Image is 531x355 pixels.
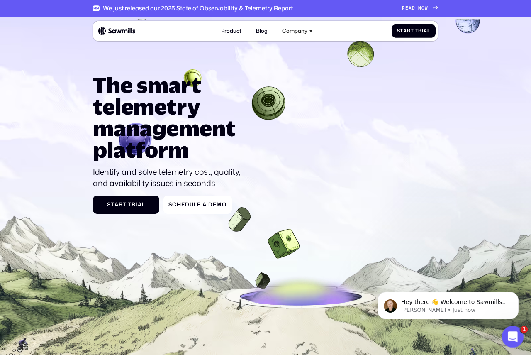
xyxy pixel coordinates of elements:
span: t [111,201,114,208]
span: r [132,201,136,208]
span: S [397,28,400,34]
span: a [114,201,119,208]
span: t [400,28,403,34]
span: e [197,201,201,208]
span: a [424,28,427,34]
span: e [181,201,185,208]
span: h [177,201,181,208]
div: We just released our 2025 State of Observability & Telemetry Report [103,5,293,12]
span: a [202,201,207,208]
iframe: Intercom live chat [502,326,524,348]
a: ScheduleaDemo [163,196,232,214]
div: Company [282,28,307,34]
span: 1 [521,326,528,333]
span: l [194,201,197,208]
span: r [407,28,411,34]
span: S [107,201,111,208]
a: StartTrial [392,24,436,38]
span: t [411,28,414,34]
span: W [425,5,428,11]
span: S [168,201,172,208]
span: D [208,201,213,208]
h1: The smart telemetry management platform [93,74,247,160]
span: i [422,28,424,34]
span: T [415,28,419,34]
span: e [213,201,217,208]
a: Product [217,24,245,38]
div: Company [278,24,317,38]
span: t [123,201,127,208]
span: o [222,201,227,208]
span: l [142,201,145,208]
a: READNOW [402,5,438,11]
a: Blog [252,24,271,38]
span: d [185,201,190,208]
span: T [128,201,132,208]
a: StartTrial [93,196,159,214]
span: E [405,5,409,11]
p: Identify and solve telemetry cost, quality, and availability issues in seconds [93,166,247,189]
span: R [402,5,405,11]
span: N [418,5,421,11]
span: a [403,28,407,34]
span: c [172,201,177,208]
span: i [136,201,138,208]
span: u [190,201,194,208]
span: A [409,5,412,11]
span: r [418,28,422,34]
span: D [412,5,415,11]
span: O [421,5,425,11]
span: l [427,28,430,34]
span: a [138,201,142,208]
iframe: Intercom notifications message [365,274,531,333]
span: m [217,201,222,208]
span: r [119,201,123,208]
